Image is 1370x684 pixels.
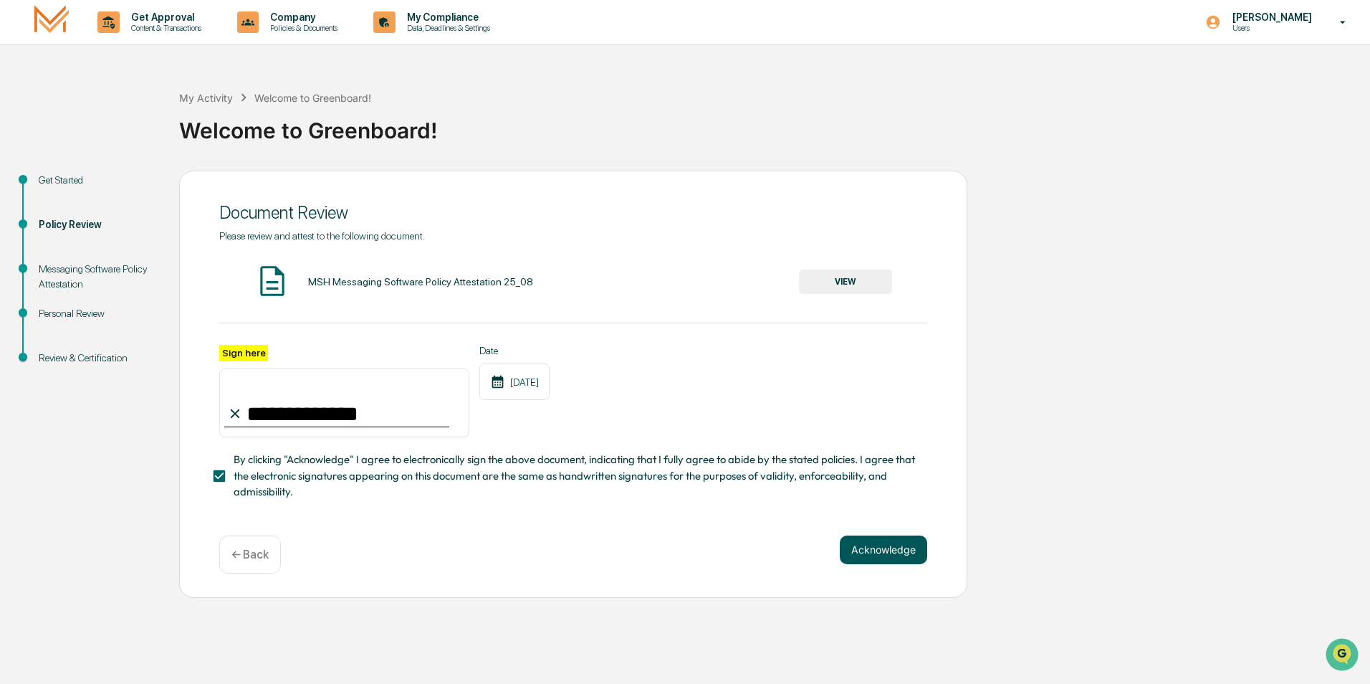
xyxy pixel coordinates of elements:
[259,11,345,23] p: Company
[479,364,550,400] div: [DATE]
[234,452,916,500] span: By clicking "Acknowledge" I agree to electronically sign the above document, indicating that I fu...
[39,262,156,292] div: Messaging Software Policy Attestation
[308,276,533,288] div: MSH Messaging Software Policy Attestation 25_08
[98,175,183,201] a: 🗄️Attestations
[179,106,1363,143] div: Welcome to Greenboard!
[1221,11,1319,23] p: [PERSON_NAME]
[479,345,550,356] label: Date
[29,181,92,195] span: Preclearance
[179,92,233,104] div: My Activity
[254,263,290,299] img: Document Icon
[39,351,156,366] div: Review & Certification
[120,23,209,33] p: Content & Transactions
[34,5,69,39] img: logo
[396,11,497,23] p: My Compliance
[799,270,892,294] button: VIEW
[39,173,156,188] div: Get Started
[219,345,268,361] label: Sign here
[101,242,173,254] a: Powered byPylon
[219,230,425,242] span: Please review and attest to the following document.
[143,243,173,254] span: Pylon
[254,92,371,104] div: Welcome to Greenboard!
[14,209,26,221] div: 🔎
[118,181,178,195] span: Attestations
[104,182,115,194] div: 🗄️
[259,23,345,33] p: Policies & Documents
[840,536,927,564] button: Acknowledge
[9,175,98,201] a: 🖐️Preclearance
[396,23,497,33] p: Data, Deadlines & Settings
[39,306,156,321] div: Personal Review
[9,202,96,228] a: 🔎Data Lookup
[29,208,90,222] span: Data Lookup
[231,548,269,561] p: ← Back
[1221,23,1319,33] p: Users
[1324,637,1363,675] iframe: Open customer support
[49,110,235,124] div: Start new chat
[49,124,181,136] div: We're available if you need us!
[244,114,261,131] button: Start new chat
[14,30,261,53] p: How can we help?
[14,182,26,194] div: 🖐️
[39,217,156,232] div: Policy Review
[219,202,927,223] div: Document Review
[120,11,209,23] p: Get Approval
[14,110,40,136] img: 1746055101610-c473b297-6a78-478c-a979-82029cc54cd1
